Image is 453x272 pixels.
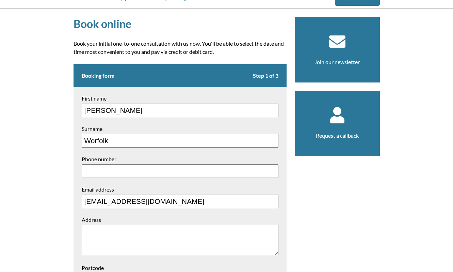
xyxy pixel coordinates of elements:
[82,216,278,223] label: Address
[82,265,278,271] label: Postcode
[82,125,278,132] label: Surname
[82,156,278,162] label: Phone number
[74,64,287,87] h2: Booking form
[82,95,278,102] label: First name
[74,17,287,30] h1: Book online
[314,59,360,65] a: Join our newsletter
[82,186,278,193] label: Email address
[74,40,287,56] p: Book your initial one-to-one consultation with us now. You'll be able to select the date and time...
[253,72,278,79] span: Step 1 of 3
[316,132,359,139] a: Request a callback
